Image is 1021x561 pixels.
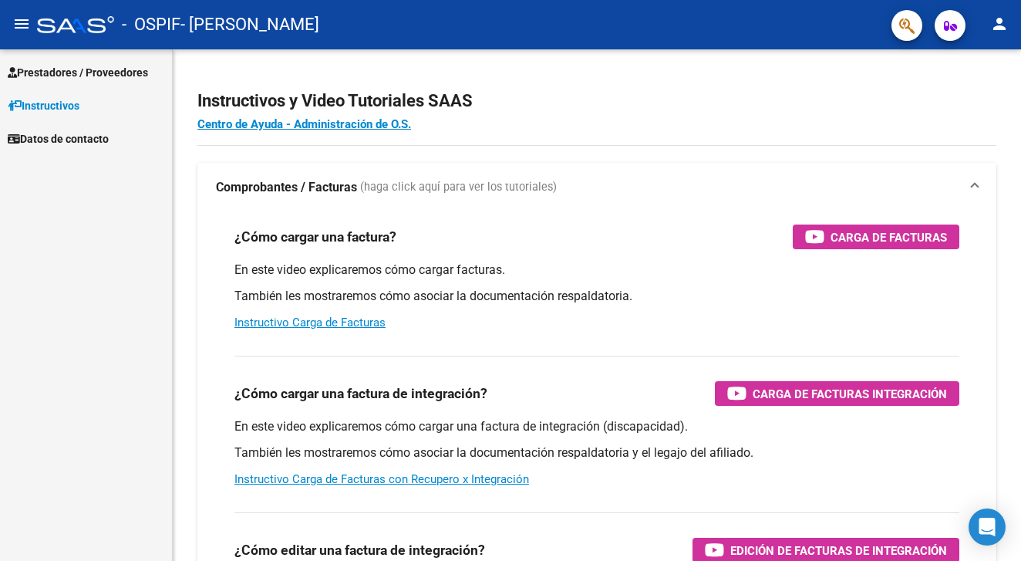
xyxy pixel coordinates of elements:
[753,384,947,404] span: Carga de Facturas Integración
[793,225,959,249] button: Carga de Facturas
[12,15,31,33] mat-icon: menu
[197,117,411,131] a: Centro de Ayuda - Administración de O.S.
[831,228,947,247] span: Carga de Facturas
[730,541,947,560] span: Edición de Facturas de integración
[122,8,180,42] span: - OSPIF
[8,130,109,147] span: Datos de contacto
[234,226,396,248] h3: ¿Cómo cargar una factura?
[234,418,959,435] p: En este video explicaremos cómo cargar una factura de integración (discapacidad).
[234,539,485,561] h3: ¿Cómo editar una factura de integración?
[234,444,959,461] p: También les mostraremos cómo asociar la documentación respaldatoria y el legajo del afiliado.
[180,8,319,42] span: - [PERSON_NAME]
[197,86,996,116] h2: Instructivos y Video Tutoriales SAAS
[234,262,959,279] p: En este video explicaremos cómo cargar facturas.
[234,472,529,486] a: Instructivo Carga de Facturas con Recupero x Integración
[715,381,959,406] button: Carga de Facturas Integración
[360,179,557,196] span: (haga click aquí para ver los tutoriales)
[197,163,996,212] mat-expansion-panel-header: Comprobantes / Facturas (haga click aquí para ver los tutoriales)
[234,316,386,330] a: Instructivo Carga de Facturas
[8,97,79,114] span: Instructivos
[234,383,487,404] h3: ¿Cómo cargar una factura de integración?
[969,509,1006,546] div: Open Intercom Messenger
[8,64,148,81] span: Prestadores / Proveedores
[216,179,357,196] strong: Comprobantes / Facturas
[234,288,959,305] p: También les mostraremos cómo asociar la documentación respaldatoria.
[990,15,1009,33] mat-icon: person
